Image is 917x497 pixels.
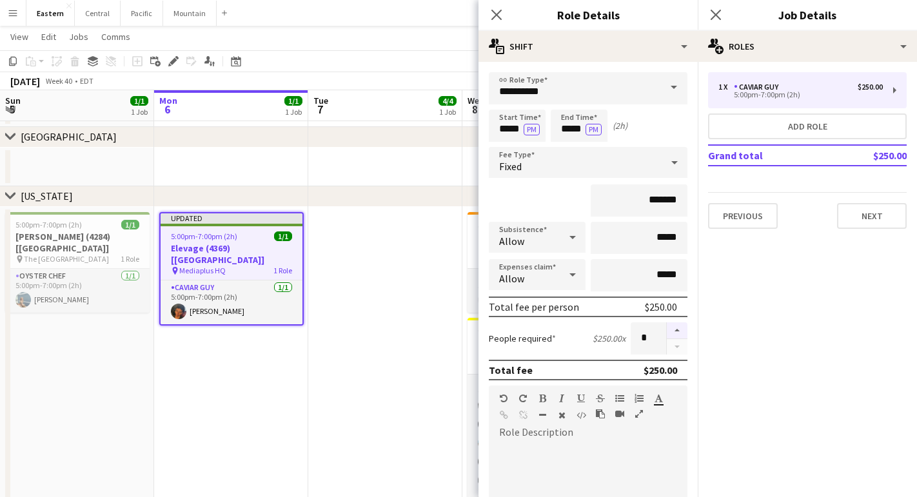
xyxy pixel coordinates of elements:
span: The [GEOGRAPHIC_DATA] [24,254,109,264]
div: Roles [698,31,917,62]
div: Caviar Guy [734,83,784,92]
button: Underline [577,393,586,404]
span: Sun [5,95,21,106]
a: Jobs [64,28,94,45]
app-job-card: 5:00pm-8:00pm (3h)0/1Friend of Chef (4372) [[GEOGRAPHIC_DATA]] Midtown Office1 RoleCaviar Girl0/1... [468,212,612,313]
div: 1 Job [131,107,148,117]
button: Insert video [615,409,624,419]
span: 8 [466,102,484,117]
div: $250.00 [858,83,883,92]
button: Add role [708,113,907,139]
button: Italic [557,393,566,404]
span: 5:00pm-8:00pm (3h) [478,220,544,229]
h3: [PERSON_NAME] (4284) [[GEOGRAPHIC_DATA]] [5,231,150,254]
div: [DATE] [10,75,40,88]
div: 1 Job [285,107,302,117]
h3: Elevage (4369) [[GEOGRAPHIC_DATA]] [161,242,302,266]
label: People required [489,333,556,344]
td: Grand total [708,145,831,166]
button: Strikethrough [596,393,605,404]
button: Fullscreen [635,409,644,419]
span: Mon [159,95,177,106]
span: Jobs [69,31,88,43]
span: Week 40 [43,76,75,86]
button: Clear Formatting [557,410,566,420]
button: Redo [518,393,528,404]
span: Fixed [499,160,522,173]
span: 4/4 [439,96,457,106]
button: Pacific [121,1,163,26]
span: Tue [313,95,328,106]
span: 1/1 [284,96,302,106]
span: Mediaplus HQ [179,266,226,275]
app-job-card: Updated5:00pm-7:00pm (2h)1/1Elevage (4369) [[GEOGRAPHIC_DATA]] Mediaplus HQ1 RoleCaviar Guy1/15:0... [159,212,304,326]
button: Bold [538,393,547,404]
span: Comms [101,31,130,43]
h3: Friend of Chef (4372) [[GEOGRAPHIC_DATA]] [468,231,612,254]
span: Wed [468,95,484,106]
app-card-role: Caviar Girl0/15:00pm-8:00pm (3h) [468,269,612,313]
div: Total fee [489,364,533,376]
span: 1/1 [130,96,148,106]
span: 6 [157,102,177,117]
div: [GEOGRAPHIC_DATA] [21,130,117,143]
h3: Role Details [478,6,698,23]
span: Allow [499,272,524,285]
h3: CxRA (4356) [[GEOGRAPHIC_DATA]] [468,336,612,360]
span: 5 [3,102,21,117]
span: View [10,31,28,43]
span: 5:00pm-7:00pm (2h) [171,231,237,241]
app-card-role: Oyster Chef1/15:00pm-7:00pm (2h)[PERSON_NAME] [5,269,150,313]
button: Undo [499,393,508,404]
a: View [5,28,34,45]
button: Increase [667,322,687,339]
span: 6:00pm-8:00pm (2h) [478,326,544,335]
span: Edit [41,31,56,43]
button: PM [586,124,602,135]
h3: Job Details [698,6,917,23]
div: 1 x [718,83,734,92]
a: Comms [96,28,135,45]
div: Updated [161,213,302,224]
button: Central [75,1,121,26]
div: $250.00 [645,300,677,313]
span: 1/1 [121,220,139,229]
span: 7 [311,102,328,117]
button: Text Color [654,393,663,404]
div: Shift [478,31,698,62]
span: 5:00pm-7:00pm (2h) [15,220,82,229]
div: 1 Job [439,107,456,117]
button: PM [524,124,540,135]
button: Paste as plain text [596,409,605,419]
button: Ordered List [635,393,644,404]
span: 1 Role [121,254,139,264]
span: 1 Role [273,266,292,275]
button: HTML Code [577,410,586,420]
span: 1/1 [274,231,292,241]
button: Mountain [163,1,217,26]
div: Total fee per person [489,300,579,313]
button: Eastern [26,1,75,26]
div: (2h) [613,120,627,132]
td: $250.00 [831,145,907,166]
div: $250.00 [644,364,677,376]
button: Previous [708,203,778,229]
button: Unordered List [615,393,624,404]
div: [US_STATE] [21,190,73,202]
div: $250.00 x [593,333,626,344]
button: Horizontal Line [538,410,547,420]
div: 5:00pm-7:00pm (2h) [718,92,883,98]
app-card-role: Caviar Guy1/15:00pm-7:00pm (2h)[PERSON_NAME] [161,280,302,324]
button: Next [837,203,907,229]
span: Allow [499,235,524,248]
a: Edit [36,28,61,45]
div: EDT [80,76,94,86]
app-job-card: 5:00pm-7:00pm (2h)1/1[PERSON_NAME] (4284) [[GEOGRAPHIC_DATA]] The [GEOGRAPHIC_DATA]1 RoleOyster C... [5,212,150,313]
